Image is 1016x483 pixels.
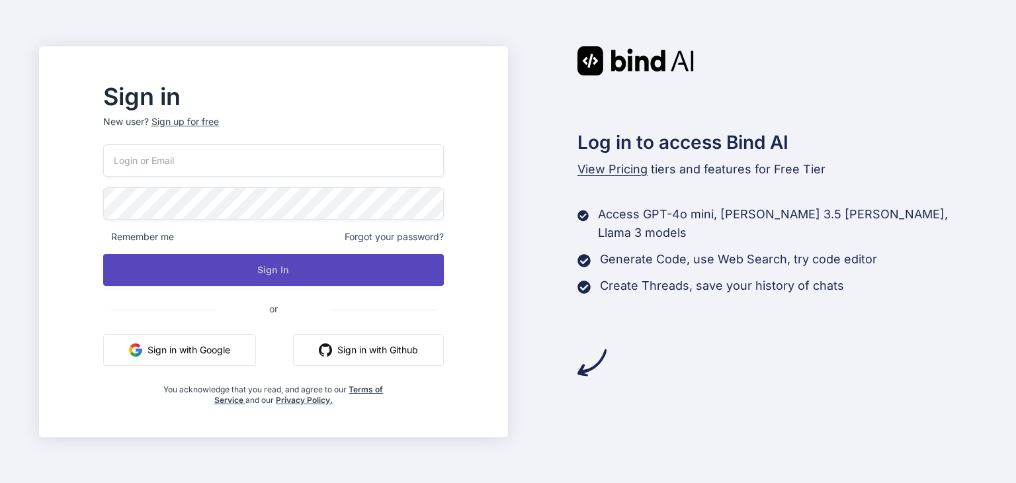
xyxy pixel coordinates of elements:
[103,144,444,177] input: Login or Email
[160,376,388,406] div: You acknowledge that you read, and agree to our and our
[103,115,444,144] p: New user?
[577,348,607,377] img: arrow
[577,162,648,176] span: View Pricing
[577,160,977,179] p: tiers and features for Free Tier
[103,334,256,366] button: Sign in with Google
[129,343,142,357] img: google
[345,230,444,243] span: Forgot your password?
[600,277,844,295] p: Create Threads, save your history of chats
[276,395,333,405] a: Privacy Policy.
[577,46,694,75] img: Bind AI logo
[216,292,331,325] span: or
[577,128,977,156] h2: Log in to access Bind AI
[103,86,444,107] h2: Sign in
[319,343,332,357] img: github
[598,205,977,242] p: Access GPT-4o mini, [PERSON_NAME] 3.5 [PERSON_NAME], Llama 3 models
[151,115,219,128] div: Sign up for free
[293,334,444,366] button: Sign in with Github
[600,250,877,269] p: Generate Code, use Web Search, try code editor
[103,254,444,286] button: Sign In
[214,384,384,405] a: Terms of Service
[103,230,174,243] span: Remember me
